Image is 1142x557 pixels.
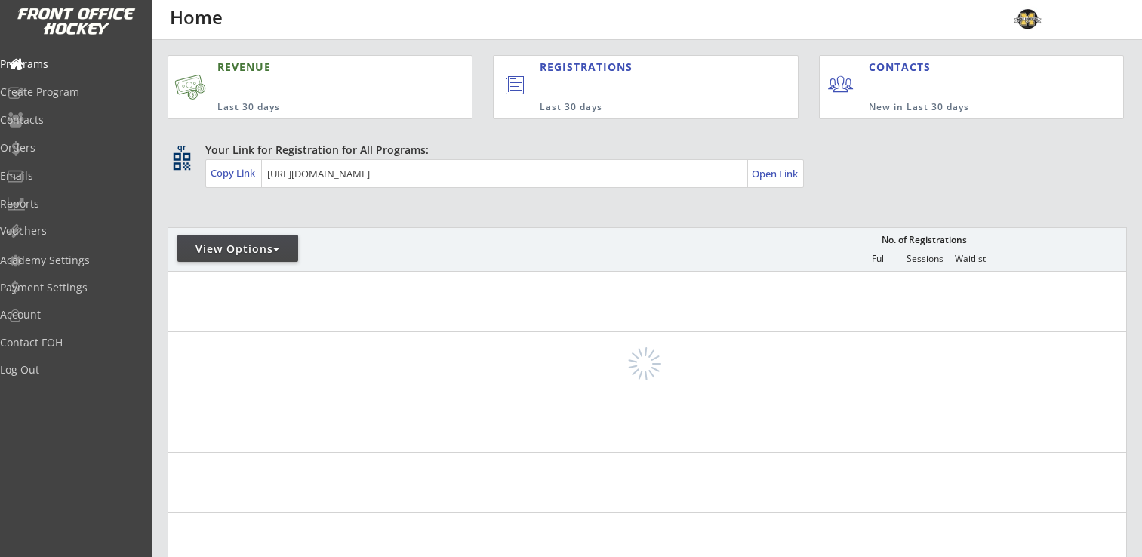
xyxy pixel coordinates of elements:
[172,143,190,152] div: qr
[540,101,736,114] div: Last 30 days
[752,168,799,180] div: Open Link
[540,60,728,75] div: REGISTRATIONS
[869,101,1054,114] div: New in Last 30 days
[211,166,258,180] div: Copy Link
[869,60,937,75] div: CONTACTS
[856,254,901,264] div: Full
[177,242,298,257] div: View Options
[217,101,400,114] div: Last 30 days
[902,254,947,264] div: Sessions
[947,254,993,264] div: Waitlist
[205,143,1080,158] div: Your Link for Registration for All Programs:
[217,60,400,75] div: REVENUE
[171,150,193,173] button: qr_code
[752,163,799,184] a: Open Link
[877,235,971,245] div: No. of Registrations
